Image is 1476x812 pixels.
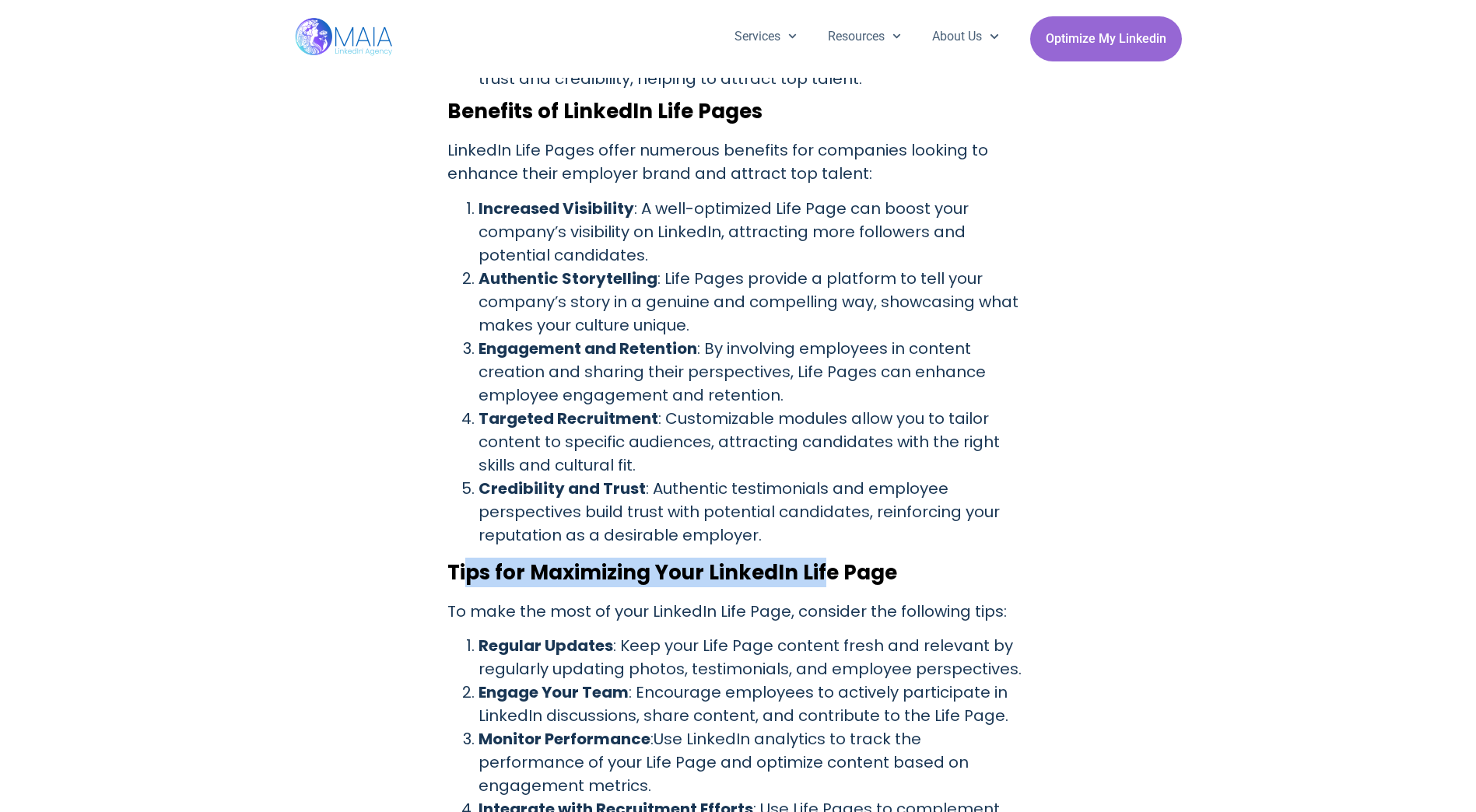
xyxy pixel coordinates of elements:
span: Optimize My Linkedin [1046,24,1166,54]
li: : Keep your Life Page content fresh and relevant by regularly updating photos, testimonials, and ... [479,634,1029,681]
li: :Use LinkedIn analytics to track the performance of your Life Page and optimize content based on ... [479,727,1029,797]
a: Optimize My Linkedin [1030,16,1182,61]
li: : By involving employees in content creation and sharing their perspectives, Life Pages can enhan... [479,337,1029,407]
li: : Life Pages provide a platform to tell your company’s story in a genuine and compelling way, sho... [479,267,1029,337]
nav: Menu [719,16,1015,57]
p: LinkedIn Life Pages offer numerous benefits for companies looking to enhance their employer brand... [447,138,1029,185]
strong: Tips for Maximizing Your LinkedIn Life Page [447,558,897,586]
a: Resources [812,16,917,57]
strong: Increased Visibility [479,198,634,219]
strong: Benefits of LinkedIn Life Pages [447,97,763,125]
li: : Encourage employees to actively participate in LinkedIn discussions, share content, and contrib... [479,681,1029,727]
strong: Monitor Performance [479,728,650,750]
li: : Authentic testimonials and employee perspectives build trust with potential candidates, reinfor... [479,477,1029,547]
strong: Engagement and Retention [479,338,697,359]
p: To make the most of your LinkedIn Life Page, consider the following tips: [447,600,1029,623]
strong: Regular Updates [479,635,613,656]
strong: Engage Your Team [479,681,629,703]
li: : A well-optimized Life Page can boost your company’s visibility on LinkedIn, attracting more fol... [479,197,1029,267]
a: About Us [917,16,1014,57]
strong: Authentic Storytelling [479,268,657,289]
strong: Credibility and Trust [479,478,646,499]
a: Services [719,16,812,57]
strong: Targeted Recruitment [479,408,658,429]
li: : Customizable modules allow you to tailor content to specific audiences, attracting candidates w... [479,407,1029,477]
